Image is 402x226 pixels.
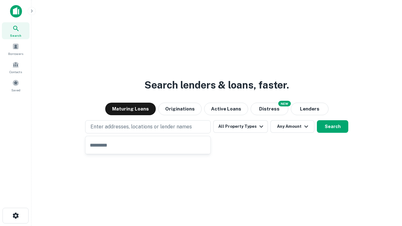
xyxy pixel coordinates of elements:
span: Contacts [9,69,22,74]
button: Search [317,120,348,133]
button: Maturing Loans [105,103,156,115]
a: Saved [2,77,30,94]
button: Search distressed loans with lien and other non-mortgage details. [251,103,288,115]
button: Any Amount [270,120,314,133]
button: Lenders [291,103,329,115]
span: Search [10,33,21,38]
p: Enter addresses, locations or lender names [90,123,192,131]
a: Borrowers [2,40,30,57]
iframe: Chat Widget [371,176,402,206]
img: capitalize-icon.png [10,5,22,18]
div: NEW [278,101,291,106]
button: Enter addresses, locations or lender names [85,120,211,133]
span: Saved [11,88,20,93]
button: Active Loans [204,103,248,115]
a: Search [2,22,30,39]
button: Originations [158,103,202,115]
a: Contacts [2,59,30,76]
h3: Search lenders & loans, faster. [144,78,289,93]
span: Borrowers [8,51,23,56]
button: All Property Types [213,120,268,133]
